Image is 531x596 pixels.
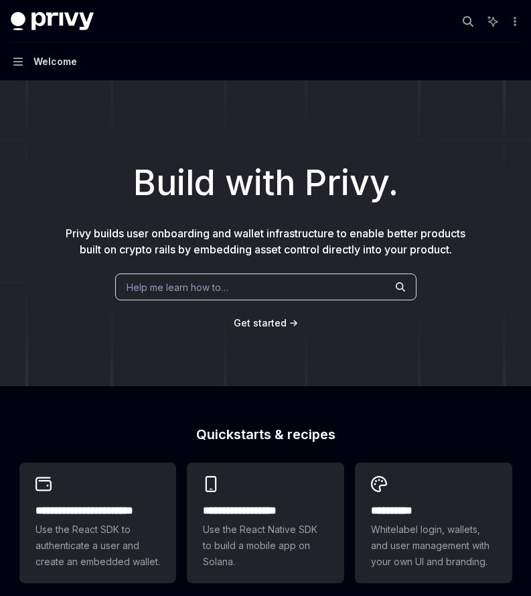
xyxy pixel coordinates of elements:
h1: Build with Privy. [21,157,510,209]
span: Help me learn how to… [127,280,228,294]
span: Get started [234,317,287,329]
button: More actions [507,12,520,31]
a: **** *****Whitelabel login, wallets, and user management with your own UI and branding. [355,463,512,583]
img: dark logo [11,12,94,31]
span: Whitelabel login, wallets, and user management with your own UI and branding. [371,522,496,570]
a: **** **** **** ***Use the React Native SDK to build a mobile app on Solana. [187,463,344,583]
a: Get started [234,316,287,330]
span: Use the React SDK to authenticate a user and create an embedded wallet. [35,522,161,570]
span: Use the React Native SDK to build a mobile app on Solana. [203,522,328,570]
h2: Quickstarts & recipes [19,428,512,441]
div: Welcome [33,54,77,70]
span: Privy builds user onboarding and wallet infrastructure to enable better products built on crypto ... [66,227,465,256]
